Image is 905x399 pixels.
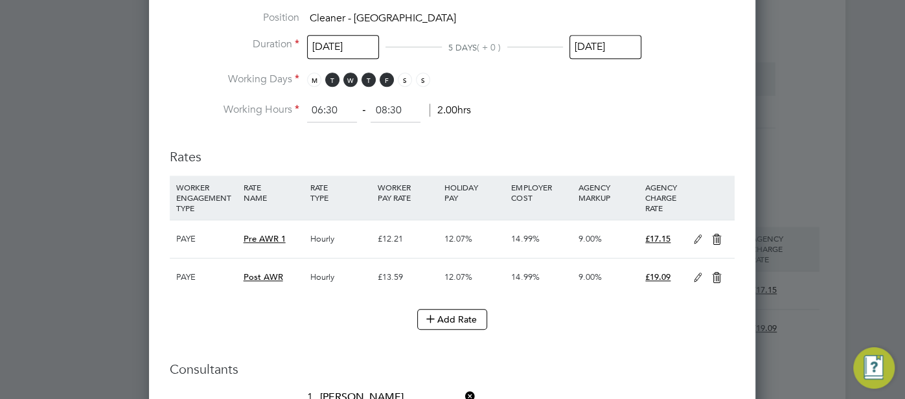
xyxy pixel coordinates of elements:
[579,271,602,282] span: 9.00%
[430,104,470,117] span: 2.00hrs
[645,233,670,244] span: £17.15
[310,12,456,25] span: Cleaner - [GEOGRAPHIC_DATA]
[244,233,286,244] span: Pre AWR 1
[441,176,508,209] div: HOLIDAY PAY
[343,73,358,87] span: W
[360,104,368,117] span: ‐
[307,35,379,59] input: Select one
[444,233,472,244] span: 12.07%
[307,220,374,258] div: Hourly
[307,258,374,296] div: Hourly
[511,233,539,244] span: 14.99%
[170,135,735,165] h3: Rates
[170,73,299,86] label: Working Days
[417,309,487,330] button: Add Rate
[511,271,539,282] span: 14.99%
[170,11,299,25] label: Position
[244,271,283,282] span: Post AWR
[173,220,240,258] div: PAYE
[380,73,394,87] span: F
[575,176,642,209] div: AGENCY MARKUP
[642,176,687,220] div: AGENCY CHARGE RATE
[371,99,420,122] input: 17:00
[853,347,895,389] button: Engage Resource Center
[374,258,441,296] div: £13.59
[307,99,357,122] input: 08:00
[569,35,641,59] input: Select one
[173,176,240,220] div: WORKER ENGAGEMENT TYPE
[240,176,307,209] div: RATE NAME
[448,42,477,53] span: 5 DAYS
[170,103,299,117] label: Working Hours
[645,271,670,282] span: £19.09
[416,73,430,87] span: S
[374,220,441,258] div: £12.21
[307,73,321,87] span: M
[361,73,376,87] span: T
[325,73,339,87] span: T
[374,176,441,209] div: WORKER PAY RATE
[307,176,374,209] div: RATE TYPE
[170,361,735,378] h3: Consultants
[579,233,602,244] span: 9.00%
[170,38,299,51] label: Duration
[173,258,240,296] div: PAYE
[477,41,501,53] span: ( + 0 )
[444,271,472,282] span: 12.07%
[398,73,412,87] span: S
[508,176,575,209] div: EMPLOYER COST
